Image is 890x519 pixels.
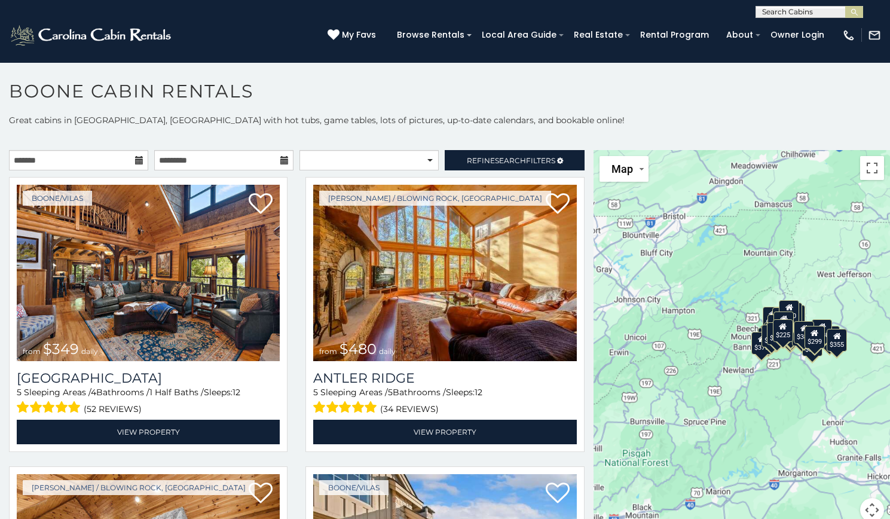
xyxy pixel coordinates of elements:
[342,29,376,41] span: My Favs
[611,163,633,175] span: Map
[546,192,570,217] a: Add to favorites
[802,334,822,356] div: $350
[17,387,22,398] span: 5
[149,387,204,398] span: 1 Half Baths /
[475,387,482,398] span: 12
[773,319,793,342] div: $225
[391,26,470,44] a: Browse Rentals
[634,26,715,44] a: Rental Program
[773,312,794,334] div: $210
[779,300,799,323] div: $320
[313,185,576,361] a: Antler Ridge from $480 daily
[794,321,814,344] div: $380
[328,29,379,42] a: My Favs
[445,150,584,170] a: RefineSearchFilters
[388,387,393,398] span: 5
[827,329,847,352] div: $355
[766,322,787,345] div: $395
[17,370,280,386] a: [GEOGRAPHIC_DATA]
[313,387,318,398] span: 5
[805,326,825,349] div: $299
[23,480,255,495] a: [PERSON_NAME] / Blowing Rock, [GEOGRAPHIC_DATA]
[763,307,783,329] div: $635
[313,370,576,386] a: Antler Ridge
[313,386,576,417] div: Sleeping Areas / Bathrooms / Sleeps:
[785,305,805,328] div: $250
[495,156,526,165] span: Search
[319,480,389,495] a: Boone/Vilas
[720,26,759,44] a: About
[842,29,855,42] img: phone-regular-white.png
[17,386,280,417] div: Sleeping Areas / Bathrooms / Sleeps:
[467,156,555,165] span: Refine Filters
[249,192,273,217] a: Add to favorites
[782,303,802,325] div: $255
[380,401,439,417] span: (34 reviews)
[868,29,881,42] img: mail-regular-white.png
[319,347,337,356] span: from
[17,185,280,361] a: Diamond Creek Lodge from $349 daily
[379,347,396,356] span: daily
[43,340,79,358] span: $349
[17,370,280,386] h3: Diamond Creek Lodge
[476,26,562,44] a: Local Area Guide
[546,481,570,506] a: Add to favorites
[84,401,142,417] span: (52 reviews)
[17,185,280,361] img: Diamond Creek Lodge
[9,23,175,47] img: White-1-2.png
[313,185,576,361] img: Antler Ridge
[600,156,649,182] button: Change map style
[249,481,273,506] a: Add to favorites
[81,347,98,356] span: daily
[751,332,772,355] div: $375
[812,319,832,342] div: $930
[319,191,551,206] a: [PERSON_NAME] / Blowing Rock, [GEOGRAPHIC_DATA]
[568,26,629,44] a: Real Estate
[340,340,377,358] span: $480
[860,156,884,180] button: Toggle fullscreen view
[764,26,830,44] a: Owner Login
[313,420,576,444] a: View Property
[23,347,41,356] span: from
[91,387,96,398] span: 4
[233,387,240,398] span: 12
[23,191,92,206] a: Boone/Vilas
[766,323,786,346] div: $485
[761,325,782,347] div: $325
[17,420,280,444] a: View Property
